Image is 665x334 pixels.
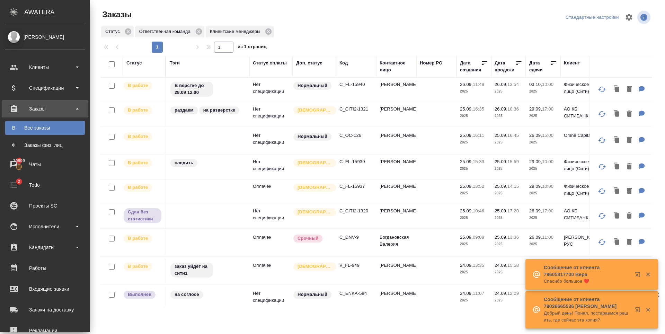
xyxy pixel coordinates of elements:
td: Нет спецификации [249,287,293,311]
div: В верстке до 29.09 12.00 [170,81,246,97]
p: [PERSON_NAME] РУС [564,234,597,248]
p: 24.09, [460,291,473,296]
p: 26.09, [529,208,542,213]
p: В работе [128,82,148,89]
p: C_CITI2-1321 [339,106,373,113]
p: 26.09, [529,133,542,138]
a: Входящие заявки [2,280,88,298]
p: 13:54 [507,82,519,87]
div: Выставляет ПМ после принятия заказа от КМа [123,132,162,141]
p: 11:00 [542,235,553,240]
td: Богдановская Валерия [376,230,416,255]
p: 2025 [529,165,557,172]
div: Выставляется автоматически для первых 3 заказов нового контактного лица. Особое внимание [293,183,332,192]
button: Удалить [623,184,635,199]
div: Выставляется автоматически для первых 3 заказов нового контактного лица. Особое внимание [293,158,332,168]
button: Закрыть [641,271,655,278]
p: 2025 [460,214,488,221]
div: Контактное лицо [380,60,413,73]
p: 2025 [460,88,488,95]
div: Статус по умолчанию для стандартных заказов [293,81,332,90]
p: Срочный [298,235,318,242]
p: 2025 [529,139,557,146]
div: Клиентские менеджеры [206,26,274,37]
div: Статус [101,26,134,37]
p: Нормальный [298,82,327,89]
button: Удалить [623,107,635,121]
p: 2025 [460,165,488,172]
div: Выставляется автоматически, если на указанный объем услуг необходимо больше времени в стандартном... [293,234,332,243]
p: 13:35 [473,263,484,268]
p: 25.09, [495,133,507,138]
p: Добрый день! Понял, постараемся решить, где сейчас эта копия? [544,310,630,324]
button: Удалить [623,160,635,174]
p: [DEMOGRAPHIC_DATA] [298,107,332,114]
button: Клонировать [610,209,623,223]
span: Заказы [100,9,132,20]
div: Входящие заявки [5,284,85,294]
div: Заявки на доставку [5,305,85,315]
p: 12:09 [507,291,519,296]
div: Выставляет ПМ после принятия заказа от КМа [123,158,162,168]
p: Физическое лицо (Сити) [564,158,597,172]
p: 24.09, [495,291,507,296]
a: 10909Чаты [2,156,88,173]
p: 2025 [495,113,522,120]
p: 29.09, [529,184,542,189]
div: Кандидаты [5,242,85,253]
div: split button [564,12,621,23]
p: 15:58 [507,263,519,268]
p: 15:59 [507,159,519,164]
p: 2025 [495,165,522,172]
button: Клонировать [610,235,623,249]
p: на соглосе [175,291,199,298]
span: 2 [14,178,24,185]
p: 2025 [495,241,522,248]
p: C_FL-15937 [339,183,373,190]
p: 25.09, [495,235,507,240]
a: 2Todo [2,176,88,194]
p: 10:00 [542,184,553,189]
p: Сообщение от клиента 79605817700 Вера [544,264,630,278]
div: Статус оплаты [253,60,287,67]
p: 25.09, [460,159,473,164]
button: Клонировать [610,133,623,148]
p: Ответственная команда [139,28,193,35]
p: Сдан без статистики [128,209,157,222]
p: 10:36 [507,106,519,112]
button: Обновить [594,208,610,224]
td: Оплачен [249,230,293,255]
p: 2025 [495,269,522,276]
div: Дата продажи [495,60,515,73]
div: Выставляет ПМ после принятия заказа от КМа [123,81,162,90]
div: Код [339,60,348,67]
button: Удалить [623,209,635,223]
p: 2025 [529,190,557,197]
a: ВВсе заказы [5,121,85,135]
p: 17:00 [542,208,553,213]
p: В работе [128,184,148,191]
p: В работе [128,159,148,166]
p: C_DNV-9 [339,234,373,241]
p: 17:00 [542,106,553,112]
p: 25.09, [495,159,507,164]
p: [DEMOGRAPHIC_DATA] [298,184,332,191]
p: В работе [128,133,148,140]
p: 26.09, [495,106,507,112]
td: [PERSON_NAME] [376,155,416,179]
p: 11:49 [473,82,484,87]
p: 10:46 [473,208,484,213]
td: [PERSON_NAME] [376,204,416,228]
p: 25.09, [460,106,473,112]
td: [PERSON_NAME] [376,287,416,311]
div: Заказы физ. лиц [9,142,81,149]
td: [PERSON_NAME] [376,78,416,102]
p: [DEMOGRAPHIC_DATA] [298,263,332,270]
p: 10:00 [542,82,553,87]
p: Нормальный [298,291,327,298]
button: Обновить [594,183,610,200]
td: Нет спецификации [249,155,293,179]
p: 15:33 [473,159,484,164]
p: 11:07 [473,291,484,296]
p: 2025 [495,88,522,95]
